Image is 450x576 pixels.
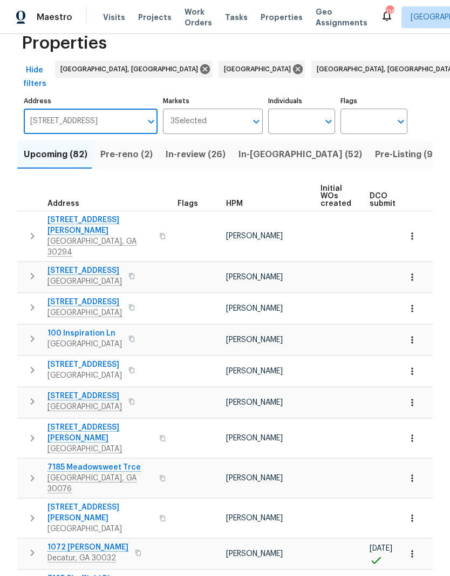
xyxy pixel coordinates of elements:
[226,367,283,375] span: [PERSON_NAME]
[47,359,122,370] span: [STREET_ADDRESS]
[47,524,153,534] span: [GEOGRAPHIC_DATA]
[316,6,367,28] span: Geo Assignments
[370,192,408,207] span: DCO submitted
[100,147,153,162] span: Pre-reno (2)
[37,12,72,23] span: Maestro
[238,147,362,162] span: In-[GEOGRAPHIC_DATA] (52)
[47,502,153,524] span: [STREET_ADDRESS][PERSON_NAME]
[178,200,198,207] span: Flags
[60,64,202,75] span: [GEOGRAPHIC_DATA], [GEOGRAPHIC_DATA]
[226,550,283,558] span: [PERSON_NAME]
[226,514,283,522] span: [PERSON_NAME]
[268,98,335,104] label: Individuals
[55,61,212,78] div: [GEOGRAPHIC_DATA], [GEOGRAPHIC_DATA]
[24,147,87,162] span: Upcoming (82)
[226,305,283,312] span: [PERSON_NAME]
[138,12,172,23] span: Projects
[370,545,392,552] span: [DATE]
[226,336,283,344] span: [PERSON_NAME]
[47,370,122,381] span: [GEOGRAPHIC_DATA]
[249,114,264,129] button: Open
[224,64,295,75] span: [GEOGRAPHIC_DATA]
[163,98,263,104] label: Markets
[226,273,283,281] span: [PERSON_NAME]
[321,114,336,129] button: Open
[17,61,52,93] button: Hide filters
[185,6,212,28] span: Work Orders
[226,434,283,442] span: [PERSON_NAME]
[171,117,207,126] span: 3 Selected
[226,474,283,482] span: [PERSON_NAME]
[226,200,243,207] span: HPM
[219,61,305,78] div: [GEOGRAPHIC_DATA]
[47,200,79,207] span: Address
[340,98,407,104] label: Flags
[22,64,47,90] span: Hide filters
[321,185,351,207] span: Initial WOs created
[393,114,408,129] button: Open
[47,328,122,339] span: 100 Inspiration Ln
[103,12,125,23] span: Visits
[226,399,283,406] span: [PERSON_NAME]
[386,6,393,17] div: 116
[166,147,226,162] span: In-review (26)
[144,114,159,129] button: Open
[24,98,158,104] label: Address
[22,38,107,49] span: Properties
[261,12,303,23] span: Properties
[226,232,283,240] span: [PERSON_NAME]
[47,339,122,350] span: [GEOGRAPHIC_DATA]
[375,147,436,162] span: Pre-Listing (9)
[225,14,248,21] span: Tasks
